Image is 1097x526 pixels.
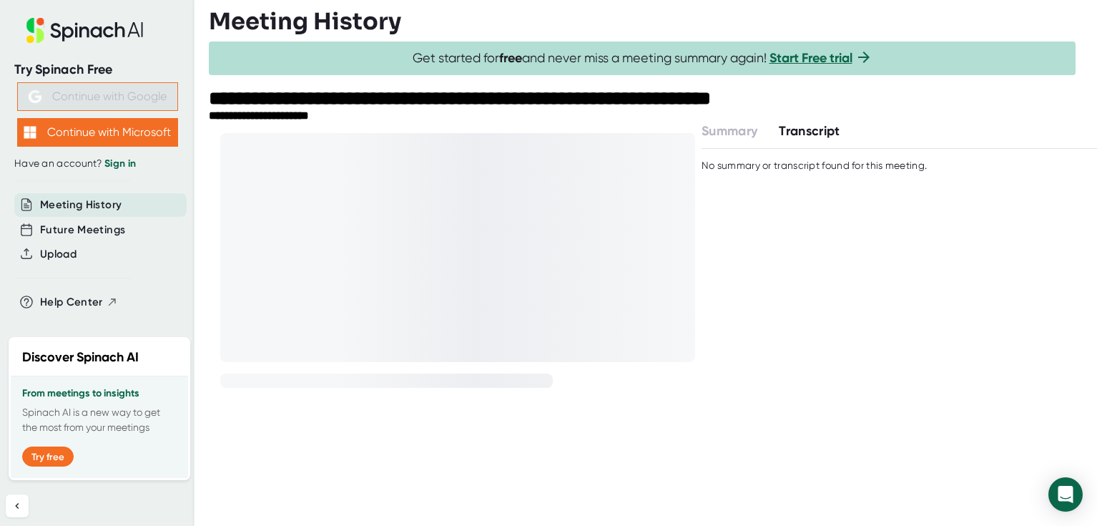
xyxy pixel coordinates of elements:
[769,50,852,66] a: Start Free trial
[702,122,757,141] button: Summary
[779,123,840,139] span: Transcript
[22,348,139,367] h2: Discover Spinach AI
[17,82,178,111] button: Continue with Google
[209,8,401,35] h3: Meeting History
[6,495,29,517] button: Collapse sidebar
[22,405,177,435] p: Spinach AI is a new way to get the most from your meetings
[499,50,522,66] b: free
[17,118,178,147] button: Continue with Microsoft
[22,388,177,399] h3: From meetings to insights
[29,90,41,103] img: Aehbyd4JwY73AAAAAElFTkSuQmCC
[702,160,927,172] div: No summary or transcript found for this meeting.
[40,294,118,311] button: Help Center
[1048,477,1083,512] div: Open Intercom Messenger
[40,246,77,263] button: Upload
[413,50,872,67] span: Get started for and never miss a meeting summary again!
[14,62,180,78] div: Try Spinach Free
[104,157,136,170] a: Sign in
[779,122,840,141] button: Transcript
[40,197,122,213] button: Meeting History
[40,222,125,238] button: Future Meetings
[14,157,180,170] div: Have an account?
[22,447,74,467] button: Try free
[702,123,757,139] span: Summary
[40,294,103,311] span: Help Center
